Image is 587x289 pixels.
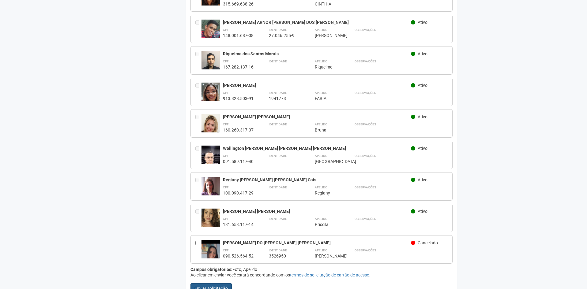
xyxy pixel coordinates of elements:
div: [PERSON_NAME] ARNOR [PERSON_NAME] DOS [PERSON_NAME] [223,20,411,25]
strong: Identidade [269,60,287,63]
strong: Observações [355,123,376,126]
strong: CPF [223,60,229,63]
div: 1941773 [269,96,299,101]
strong: CPF [223,91,229,94]
strong: Apelido [315,28,327,31]
div: [PERSON_NAME] [PERSON_NAME] [223,114,411,120]
div: [PERSON_NAME] [315,33,339,38]
strong: Observações [355,217,376,220]
span: Ativo [418,83,427,88]
strong: Observações [355,60,376,63]
span: Ativo [418,146,427,151]
div: Entre em contato com a Aministração para solicitar o cancelamento ou 2a via [195,177,201,196]
span: Ativo [418,51,427,56]
strong: Apelido [315,186,327,189]
strong: Identidade [269,28,287,31]
div: Foto, Apelido [190,267,453,272]
strong: CPF [223,217,229,220]
div: [PERSON_NAME] [223,83,411,88]
strong: CPF [223,28,229,31]
div: 100.090.417-29 [223,190,254,196]
strong: Identidade [269,154,287,157]
div: 167.282.137-16 [223,64,254,70]
div: Riquelme [315,64,339,70]
strong: Campos obrigatórios: [190,267,232,272]
div: 27.046.255-9 [269,33,299,38]
strong: Observações [355,186,376,189]
a: termos de solicitação de cartão de acesso [290,272,369,277]
strong: Apelido [315,249,327,252]
div: [GEOGRAPHIC_DATA] [315,159,339,164]
div: [PERSON_NAME] [315,253,339,259]
div: [PERSON_NAME] DO [PERSON_NAME] [PERSON_NAME] [223,240,411,246]
img: user.jpg [201,51,220,76]
strong: Observações [355,28,376,31]
strong: Observações [355,154,376,157]
strong: CPF [223,186,229,189]
img: user.jpg [201,209,220,234]
div: Regiany [315,190,339,196]
div: Wellington [PERSON_NAME] [PERSON_NAME] [PERSON_NAME] [223,146,411,151]
img: user.jpg [201,83,220,113]
div: Entre em contato com a Aministração para solicitar o cancelamento ou 2a via [195,20,201,38]
div: 091.589.117-40 [223,159,254,164]
div: Regiany [PERSON_NAME] [PERSON_NAME] Cais [223,177,411,183]
div: Entre em contato com a Aministração para solicitar o cancelamento ou 2a via [195,209,201,227]
div: Ao clicar em enviar você estará concordando com os . [190,272,453,278]
span: Ativo [418,177,427,182]
strong: Identidade [269,186,287,189]
div: Bruna [315,127,339,133]
div: 3526950 [269,253,299,259]
div: 913.328.503-91 [223,96,254,101]
div: 160.260.317-07 [223,127,254,133]
strong: Apelido [315,123,327,126]
div: Priscila [315,222,339,227]
strong: Identidade [269,91,287,94]
span: Ativo [418,209,427,214]
div: 131.653.117-14 [223,222,254,227]
div: 090.526.564-52 [223,253,254,259]
div: 315.669.638-26 [223,1,254,7]
strong: CPF [223,154,229,157]
strong: Apelido [315,217,327,220]
img: user.jpg [201,114,220,139]
strong: Identidade [269,123,287,126]
strong: Identidade [269,217,287,220]
strong: Identidade [269,249,287,252]
span: Ativo [418,114,427,119]
span: Ativo [418,20,427,25]
div: Entre em contato com a Aministração para solicitar o cancelamento ou 2a via [195,51,201,70]
div: Riquelme dos Santos Morais [223,51,411,57]
strong: Apelido [315,60,327,63]
strong: Apelido [315,91,327,94]
div: 148.001.687-08 [223,33,254,38]
strong: Observações [355,91,376,94]
strong: CPF [223,123,229,126]
strong: Apelido [315,154,327,157]
img: user.jpg [201,20,220,46]
span: Cancelado [418,240,438,245]
img: user.jpg [201,177,220,196]
div: Entre em contato com a Aministração para solicitar o cancelamento ou 2a via [195,83,201,101]
div: FABIA [315,96,339,101]
img: user.jpg [201,240,220,280]
strong: Observações [355,249,376,252]
div: Entre em contato com a Aministração para solicitar o cancelamento ou 2a via [195,146,201,164]
div: [PERSON_NAME] [PERSON_NAME] [223,209,411,214]
img: user.jpg [201,146,220,170]
div: Entre em contato com a Aministração para solicitar o cancelamento ou 2a via [195,114,201,133]
strong: CPF [223,249,229,252]
div: CINTHIA [315,1,339,7]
